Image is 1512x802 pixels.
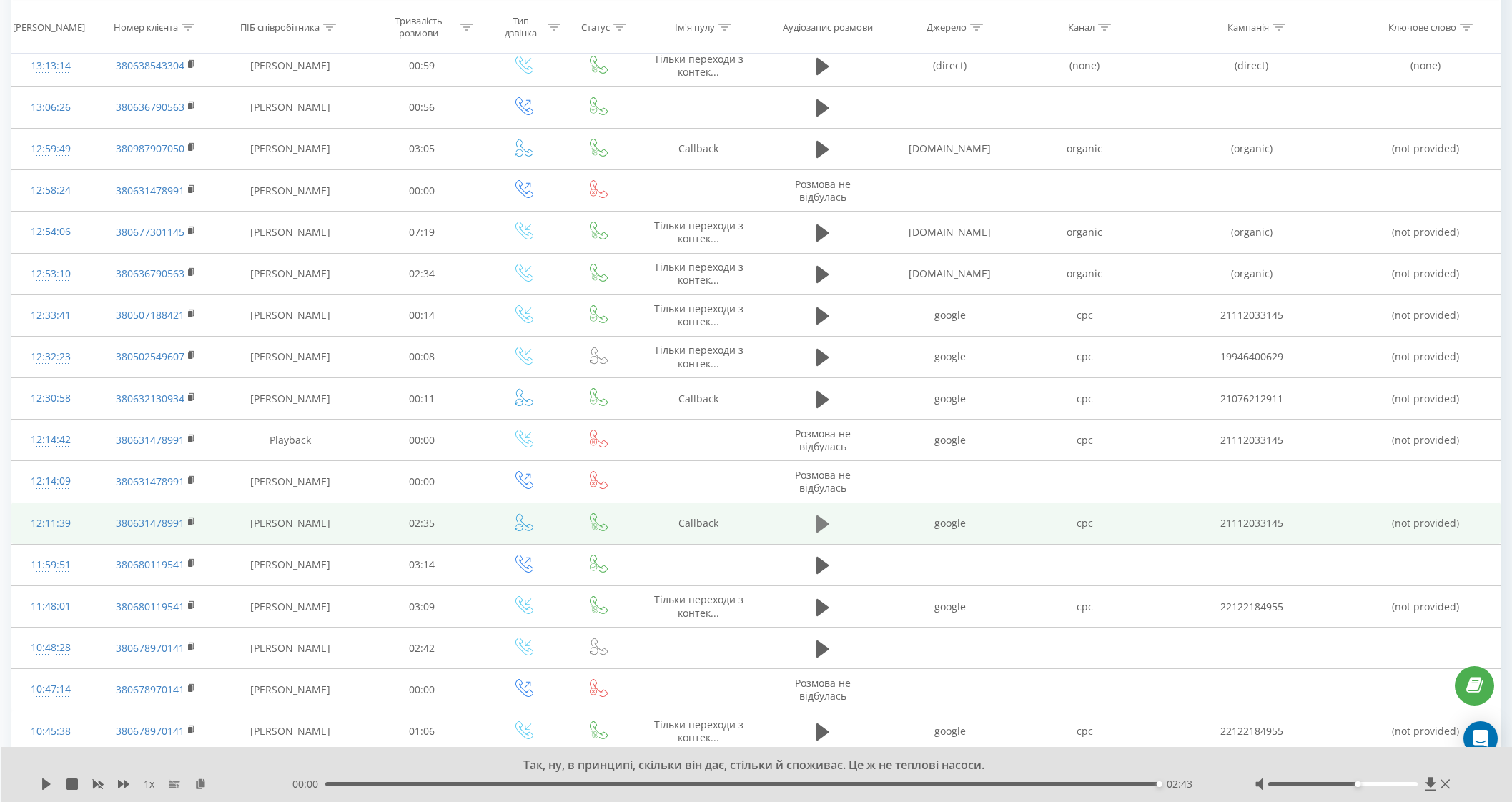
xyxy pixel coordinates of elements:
td: [PERSON_NAME] [220,212,360,253]
span: Тiльки переходи з контек... [654,593,743,619]
a: 380631478991 [116,475,184,488]
td: [PERSON_NAME] [220,253,360,294]
div: Тип дзвінка [497,15,544,39]
td: organic [1017,253,1152,294]
div: 13:13:14 [26,52,76,80]
a: 380502549607 [116,350,184,363]
td: organic [1017,212,1152,253]
td: cpc [1017,503,1152,544]
div: 11:59:51 [26,551,76,579]
td: google [883,336,1017,377]
td: [PERSON_NAME] [220,336,360,377]
td: [DOMAIN_NAME] [883,253,1017,294]
td: [PERSON_NAME] [220,544,360,585]
span: Тiльки переходи з контек... [654,718,743,744]
td: (not provided) [1351,212,1501,253]
td: (not provided) [1351,128,1501,169]
td: (not provided) [1351,503,1501,544]
a: 380632130934 [116,392,184,405]
div: Номер клієнта [114,21,178,33]
a: 380636790563 [116,267,184,280]
td: cpc [1017,711,1152,752]
div: 12:53:10 [26,260,76,288]
span: Тiльки переходи з контек... [654,302,743,328]
td: cpc [1017,294,1152,336]
td: 03:05 [360,128,484,169]
a: 380678970141 [116,683,184,696]
a: 380680119541 [116,558,184,571]
td: google [883,711,1017,752]
td: 21112033145 [1152,503,1351,544]
span: Розмова не відбулась [795,427,851,453]
td: [DOMAIN_NAME] [883,128,1017,169]
td: (not provided) [1351,711,1501,752]
span: Тiльки переходи з контек... [654,52,743,79]
div: Open Intercom Messenger [1463,721,1498,756]
td: (none) [1351,45,1501,86]
td: organic [1017,128,1152,169]
div: 12:33:41 [26,302,76,330]
a: 380631478991 [116,516,184,530]
div: Аудіозапис розмови [783,21,873,33]
a: 380987907050 [116,142,184,155]
div: Accessibility label [1157,781,1162,787]
div: Так, ну, в принципі, скільки він дає, стільки й споживає. Це ж не теплові насоси. [182,758,1313,773]
td: 02:35 [360,503,484,544]
td: google [883,294,1017,336]
td: cpc [1017,586,1152,628]
td: Callback [634,378,764,420]
td: [PERSON_NAME] [220,628,360,669]
td: 00:59 [360,45,484,86]
td: (organic) [1152,212,1351,253]
td: [PERSON_NAME] [220,86,360,128]
td: 02:34 [360,253,484,294]
div: 12:58:24 [26,177,76,204]
td: 00:00 [360,420,484,461]
span: 1 x [144,777,154,791]
td: [PERSON_NAME] [220,711,360,752]
a: 380680119541 [116,600,184,613]
td: Playback [220,420,360,461]
td: (not provided) [1351,336,1501,377]
div: 12:30:58 [26,385,76,412]
td: 00:00 [360,461,484,503]
td: cpc [1017,378,1152,420]
td: 01:06 [360,711,484,752]
td: (direct) [883,45,1017,86]
td: google [883,586,1017,628]
div: Кампанія [1227,21,1269,33]
td: [PERSON_NAME] [220,503,360,544]
td: 19946400629 [1152,336,1351,377]
a: 380636790563 [116,100,184,114]
span: Розмова не відбулась [795,177,851,204]
a: 380678970141 [116,724,184,738]
div: 12:14:09 [26,467,76,495]
a: 380631478991 [116,184,184,197]
div: 11:48:01 [26,593,76,620]
td: 21112033145 [1152,420,1351,461]
span: Тiльки переходи з контек... [654,219,743,245]
div: 12:32:23 [26,343,76,371]
div: [PERSON_NAME] [13,21,85,33]
td: (not provided) [1351,253,1501,294]
td: 21112033145 [1152,294,1351,336]
td: 03:09 [360,586,484,628]
div: 12:54:06 [26,218,76,246]
td: [PERSON_NAME] [220,294,360,336]
td: google [883,420,1017,461]
div: 12:59:49 [26,135,76,163]
td: (none) [1017,45,1152,86]
td: [DOMAIN_NAME] [883,212,1017,253]
td: 03:14 [360,544,484,585]
td: [PERSON_NAME] [220,461,360,503]
td: cpc [1017,336,1152,377]
td: [PERSON_NAME] [220,669,360,711]
span: Розмова не відбулась [795,468,851,495]
td: [PERSON_NAME] [220,170,360,212]
td: 21076212911 [1152,378,1351,420]
td: google [883,503,1017,544]
div: 10:45:38 [26,718,76,746]
td: (organic) [1152,253,1351,294]
div: Тривалість розмови [380,15,457,39]
td: 22122184955 [1152,586,1351,628]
